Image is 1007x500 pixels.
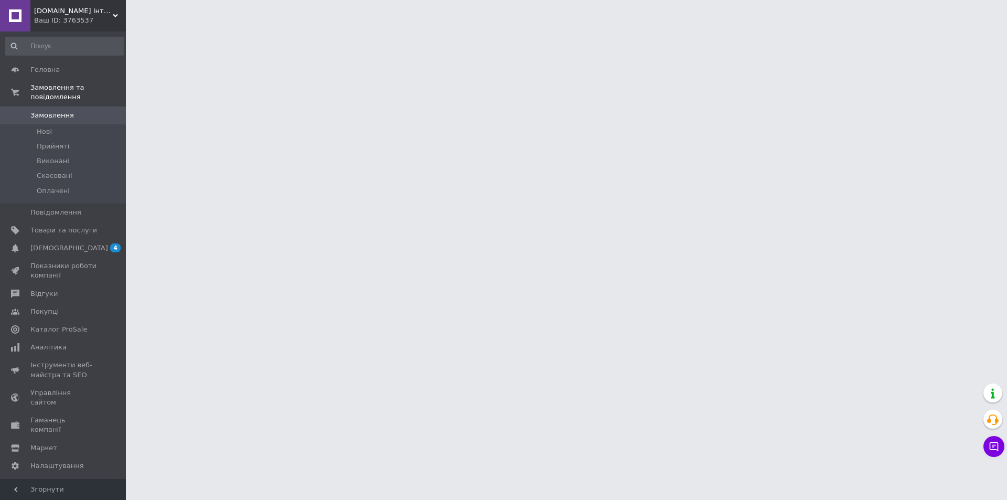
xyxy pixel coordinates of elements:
span: Аналітика [30,343,67,352]
span: 4 [110,243,121,252]
span: Повідомлення [30,208,81,217]
span: Нові [37,127,52,136]
span: Показники роботи компанії [30,261,97,280]
span: Товари та послуги [30,226,97,235]
span: Інструменти веб-майстра та SEO [30,360,97,379]
input: Пошук [5,37,124,56]
span: Каталог ProSale [30,325,87,334]
span: Замовлення [30,111,74,120]
span: Прийняті [37,142,69,151]
span: 7TECH.COM.UA Інтернет-магазин [34,6,113,16]
span: Налаштування [30,461,84,471]
span: Головна [30,65,60,75]
span: Оплачені [37,186,70,196]
span: Гаманець компанії [30,416,97,434]
span: Відгуки [30,289,58,299]
span: Замовлення та повідомлення [30,83,126,102]
span: [DEMOGRAPHIC_DATA] [30,243,108,253]
span: Маркет [30,443,57,453]
span: Управління сайтом [30,388,97,407]
div: Ваш ID: 3763537 [34,16,126,25]
button: Чат з покупцем [983,436,1004,457]
span: Покупці [30,307,59,316]
span: Скасовані [37,171,72,180]
span: Виконані [37,156,69,166]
